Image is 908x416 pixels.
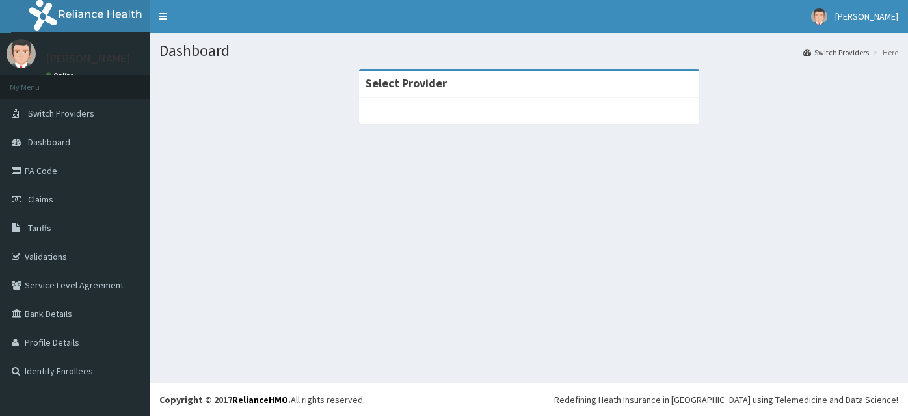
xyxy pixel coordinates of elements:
[366,76,447,90] strong: Select Provider
[803,47,869,58] a: Switch Providers
[28,193,53,205] span: Claims
[232,394,288,406] a: RelianceHMO
[159,42,898,59] h1: Dashboard
[554,393,898,406] div: Redefining Heath Insurance in [GEOGRAPHIC_DATA] using Telemedicine and Data Science!
[28,107,94,119] span: Switch Providers
[46,71,77,80] a: Online
[159,394,291,406] strong: Copyright © 2017 .
[150,383,908,416] footer: All rights reserved.
[46,53,131,64] p: [PERSON_NAME]
[28,222,51,234] span: Tariffs
[870,47,898,58] li: Here
[835,10,898,22] span: [PERSON_NAME]
[7,39,36,68] img: User Image
[811,8,827,25] img: User Image
[28,136,70,148] span: Dashboard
